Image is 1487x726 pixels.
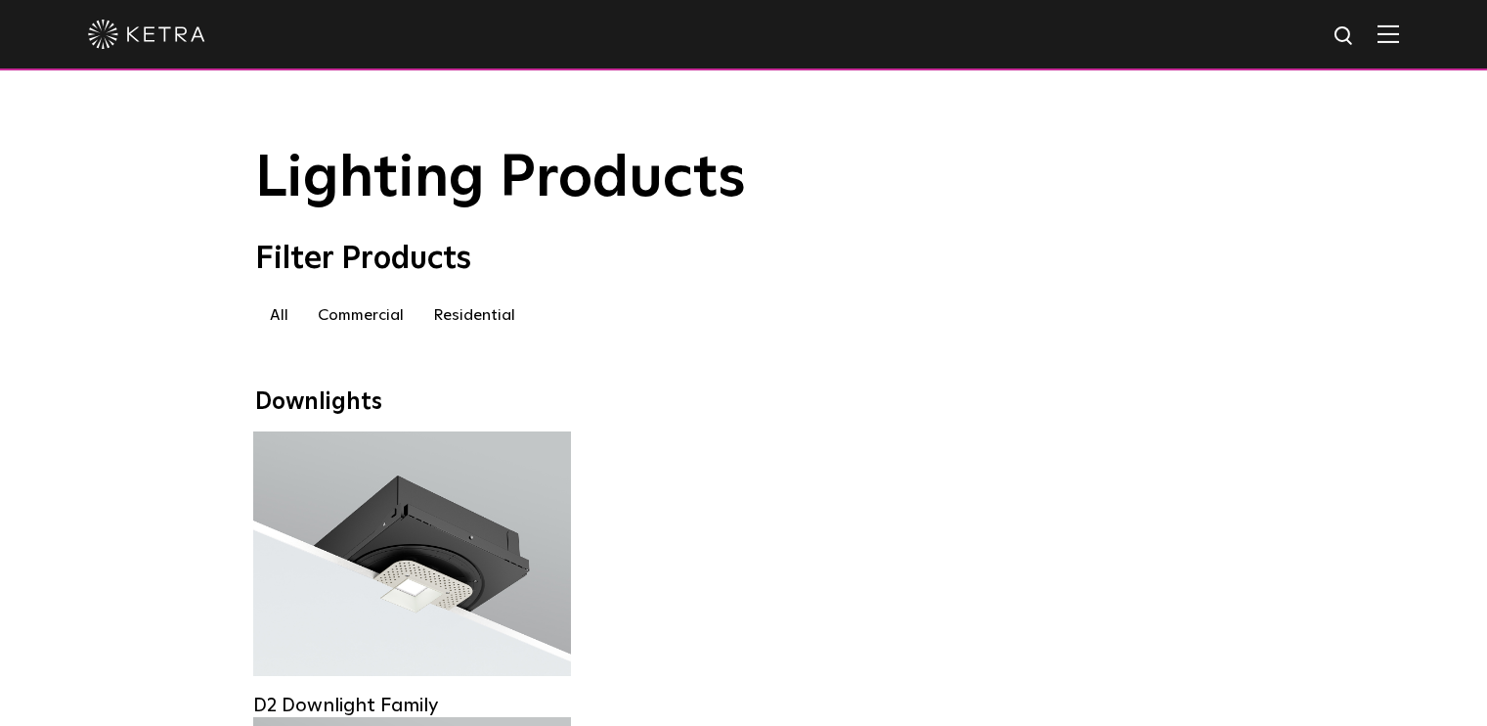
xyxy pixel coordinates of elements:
[255,150,746,208] span: Lighting Products
[255,241,1233,278] div: Filter Products
[1333,24,1357,49] img: search icon
[255,388,1233,417] div: Downlights
[418,297,530,333] label: Residential
[1378,24,1399,43] img: Hamburger%20Nav.svg
[255,297,303,333] label: All
[253,694,571,717] div: D2 Downlight Family
[303,297,418,333] label: Commercial
[88,20,205,49] img: ketra-logo-2019-white
[253,431,571,688] a: D2 Downlight Family Lumen Output:1200Colors:White / Black / Gloss Black / Silver / Bronze / Silve...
